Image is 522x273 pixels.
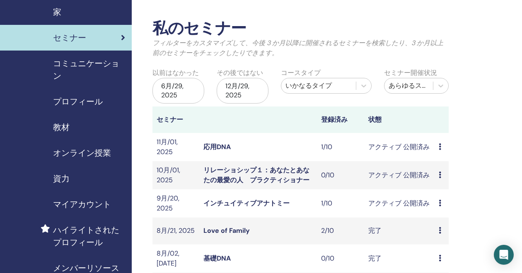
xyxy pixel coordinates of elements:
td: 0/10 [317,244,364,273]
a: 基礎DNA [203,254,231,263]
span: 教材 [53,121,70,133]
td: 11月/01, 2025 [152,133,199,161]
td: アクティブ 公開済み [364,161,435,189]
label: 以前はなかった [152,68,199,78]
div: Open Intercom Messenger [494,245,514,265]
div: 12月/29, 2025 [217,78,268,104]
td: アクティブ 公開済み [364,133,435,161]
th: セミナー [152,106,199,133]
a: インチュイティブアナトミー [203,199,290,208]
div: あらゆるステータス [389,81,429,91]
span: 家 [53,6,61,18]
th: 状態 [364,106,435,133]
a: 応用DNA [203,143,231,151]
span: プロフィール [53,95,103,108]
td: 2/10 [317,217,364,244]
div: いかなるタイプ [285,81,351,91]
label: コースタイプ [281,68,321,78]
h2: 私のセミナー [152,19,449,38]
td: 8月/21, 2025 [152,217,199,244]
div: 6月/29, 2025 [152,78,204,104]
a: リレーショシップ１：あなたとあなたの最愛の人 プラクティショナー [203,166,309,184]
td: 9月/20, 2025 [152,189,199,217]
td: 0/10 [317,161,364,189]
td: 1/10 [317,133,364,161]
p: フィルターをカスタマイズして、今後 3 か月以降に開催されるセミナーを検索したり、3 か月以上前のセミナーをチェックしたりできます。 [152,38,449,58]
th: 登録済み [317,106,364,133]
td: 完了 [364,244,435,273]
label: セミナー開催状況 [384,68,437,78]
td: 8月/02, [DATE] [152,244,199,273]
span: セミナー [53,31,86,44]
td: アクティブ 公開済み [364,189,435,217]
span: ハイライトされたプロフィール [53,224,125,249]
span: 資力 [53,172,70,185]
td: 完了 [364,217,435,244]
td: 10月/01, 2025 [152,161,199,189]
span: オンライン授業 [53,147,111,159]
a: Love of Family [203,226,250,235]
td: 1/10 [317,189,364,217]
label: その後ではない [217,68,263,78]
span: マイアカウント [53,198,111,210]
span: コミュニケーション [53,57,125,82]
